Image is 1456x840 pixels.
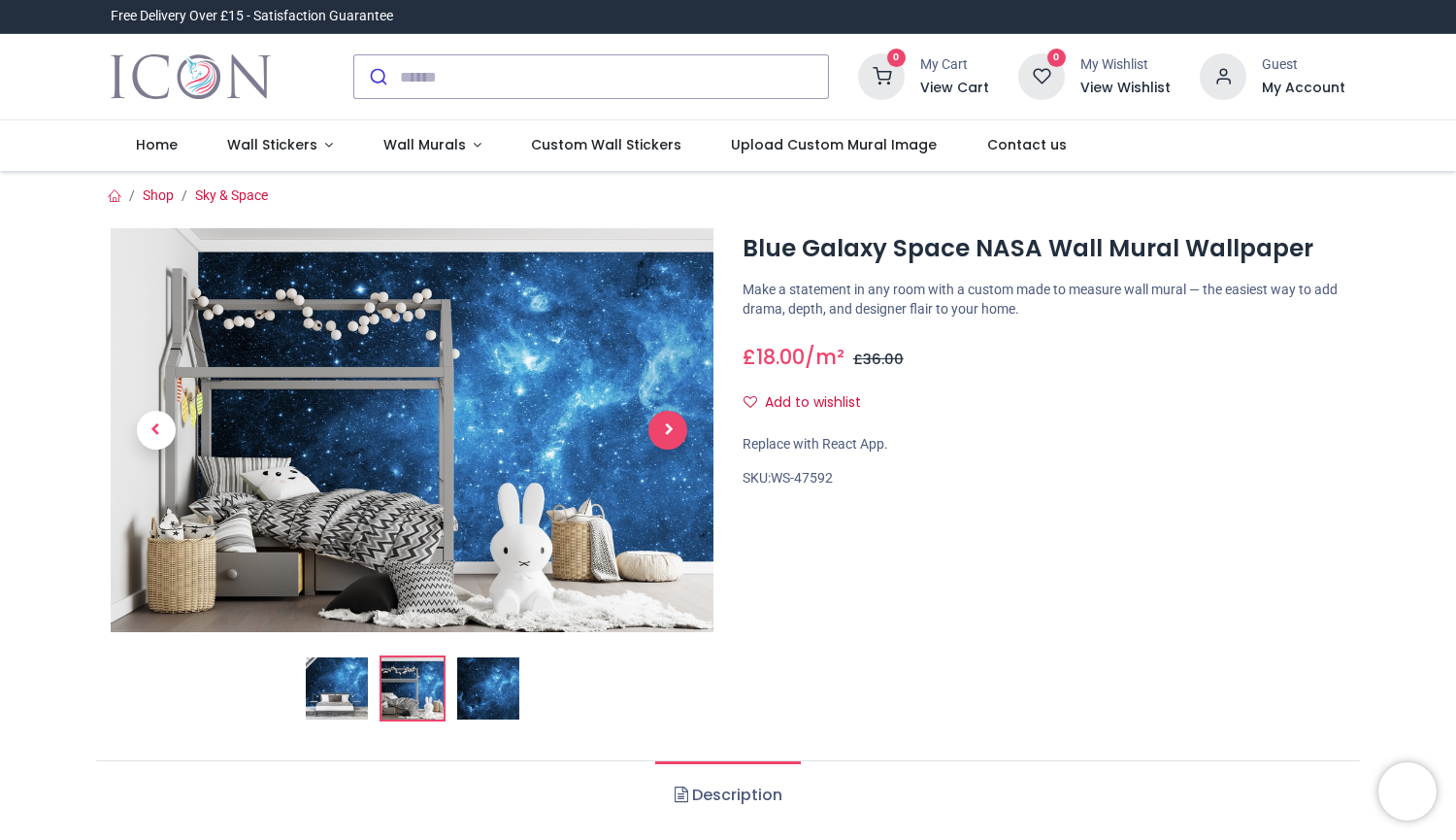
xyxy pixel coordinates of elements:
[1047,49,1066,67] sup: 0
[202,120,358,171] a: Wall Stickers
[648,411,687,450] span: Next
[111,50,271,104] a: Logo of Icon Wall Stickers
[383,135,466,154] span: Wall Murals
[306,657,368,720] img: Blue Galaxy Space NASA Wall Mural Wallpaper
[743,386,877,420] button: Add to wishlistAdd to wishlist
[887,49,906,67] sup: 0
[771,470,833,486] span: WS-47592
[863,350,904,369] span: 36.00
[111,7,393,26] div: Free Delivery Over £15 - Satisfaction Guarantee
[1262,79,1345,98] a: My Account
[743,232,1345,265] h1: Blue Galaxy Space NASA Wall Mural Wallpaper
[1080,55,1171,75] div: My Wishlist
[111,50,271,104] img: Icon Wall Stickers
[743,281,1345,319] p: Make a statement in any room with a custom made to measure wall mural — the easiest way to add dr...
[531,135,681,154] span: Custom Wall Stickers
[920,79,989,98] a: View Cart
[805,343,844,371] span: /m²
[1262,55,1345,75] div: Guest
[137,411,176,450] span: Previous
[731,135,937,154] span: Upload Custom Mural Image
[756,343,805,371] span: 18.00
[1080,79,1171,98] a: View Wishlist
[920,55,989,75] div: My Cart
[743,435,1345,454] div: Replace with React App.
[623,289,713,572] a: Next
[853,350,904,369] span: £
[858,68,905,84] a: 0
[987,135,1067,154] span: Contact us
[381,657,444,720] img: WS-47592-02
[1378,762,1437,821] iframe: Brevo live chat
[938,7,1345,26] iframe: Customer reviews powered by Trustpilot
[111,289,201,572] a: Previous
[655,761,800,829] a: Description
[743,343,805,371] span: £
[136,135,178,154] span: Home
[744,395,757,409] i: Add to wishlist
[195,187,268,203] a: Sky & Space
[1018,68,1065,84] a: 0
[457,657,519,720] img: WS-47592-03
[111,228,713,632] img: WS-47592-02
[743,469,1345,488] div: SKU:
[354,55,400,98] button: Submit
[143,187,174,203] a: Shop
[358,120,507,171] a: Wall Murals
[227,135,317,154] span: Wall Stickers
